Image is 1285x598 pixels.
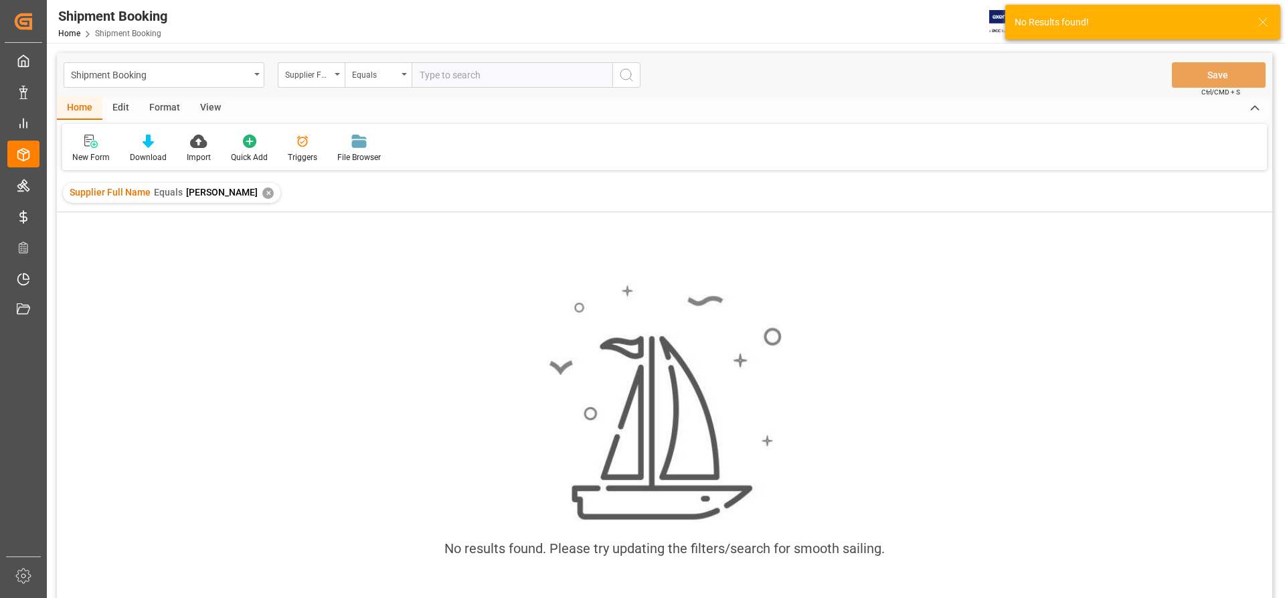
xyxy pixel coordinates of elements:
[612,62,640,88] button: search button
[1015,15,1245,29] div: No Results found!
[262,188,274,199] div: ✕
[58,6,167,26] div: Shipment Booking
[139,97,190,120] div: Format
[1172,62,1266,88] button: Save
[412,62,612,88] input: Type to search
[154,187,183,198] span: Equals
[989,10,1035,33] img: Exertis%20JAM%20-%20Email%20Logo.jpg_1722504956.jpg
[187,151,211,163] div: Import
[57,97,102,120] div: Home
[337,151,381,163] div: File Browser
[70,187,151,198] span: Supplier Full Name
[1201,87,1240,97] span: Ctrl/CMD + S
[102,97,139,120] div: Edit
[58,29,80,38] a: Home
[444,538,885,558] div: No results found. Please try updating the filters/search for smooth sailing.
[352,66,398,81] div: Equals
[278,62,345,88] button: open menu
[64,62,264,88] button: open menu
[231,151,268,163] div: Quick Add
[547,283,782,522] img: smooth_sailing.jpeg
[285,66,331,81] div: Supplier Full Name
[72,151,110,163] div: New Form
[71,66,250,82] div: Shipment Booking
[190,97,231,120] div: View
[345,62,412,88] button: open menu
[130,151,167,163] div: Download
[288,151,317,163] div: Triggers
[186,187,258,198] span: [PERSON_NAME]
